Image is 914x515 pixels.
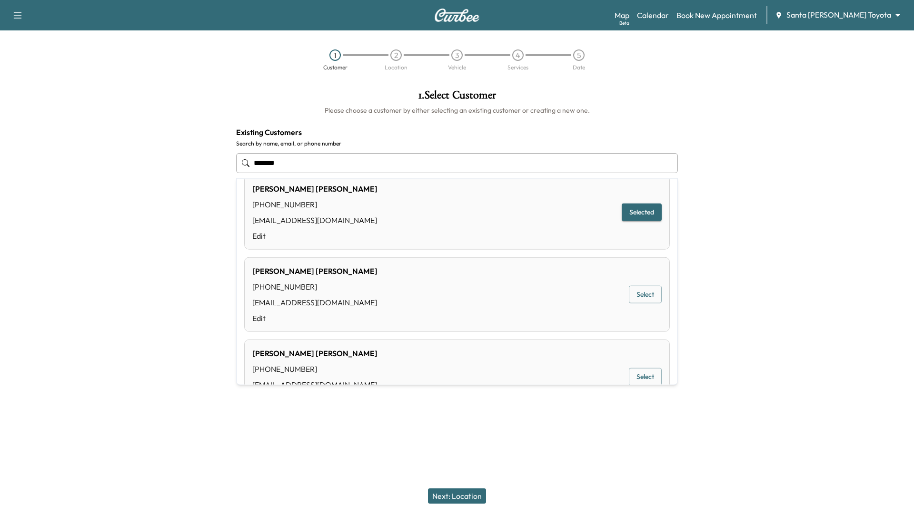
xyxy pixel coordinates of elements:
img: Curbee Logo [434,9,480,22]
div: [PERSON_NAME] [PERSON_NAME] [252,183,378,194]
span: Santa [PERSON_NAME] Toyota [786,10,891,20]
a: Book New Appointment [676,10,757,21]
div: Location [385,65,407,70]
button: Select [629,368,662,386]
div: [EMAIL_ADDRESS][DOMAIN_NAME] [252,214,378,226]
h4: Existing Customers [236,126,678,138]
div: Date [573,65,585,70]
div: Beta [619,19,629,27]
div: [EMAIL_ADDRESS][DOMAIN_NAME] [252,297,378,308]
div: [PHONE_NUMBER] [252,199,378,210]
label: Search by name, email, or phone number [236,140,678,147]
a: MapBeta [615,10,629,21]
div: Customer [323,65,348,70]
div: 4 [512,49,524,61]
div: [PHONE_NUMBER] [252,363,378,375]
div: Services [507,65,528,70]
div: [PERSON_NAME] [PERSON_NAME] [252,265,378,277]
a: Edit [252,230,378,242]
a: Edit [252,312,378,324]
div: 1 [329,49,341,61]
div: [PHONE_NUMBER] [252,281,378,292]
a: Calendar [637,10,669,21]
button: Next: Location [428,488,486,504]
div: Vehicle [448,65,466,70]
div: [EMAIL_ADDRESS][DOMAIN_NAME] [252,379,378,390]
h1: 1 . Select Customer [236,89,678,106]
button: Selected [622,204,662,221]
div: [PERSON_NAME] [PERSON_NAME] [252,348,378,359]
div: 3 [451,49,463,61]
button: Select [629,286,662,303]
h6: Please choose a customer by either selecting an existing customer or creating a new one. [236,106,678,115]
div: 5 [573,49,585,61]
div: 2 [390,49,402,61]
